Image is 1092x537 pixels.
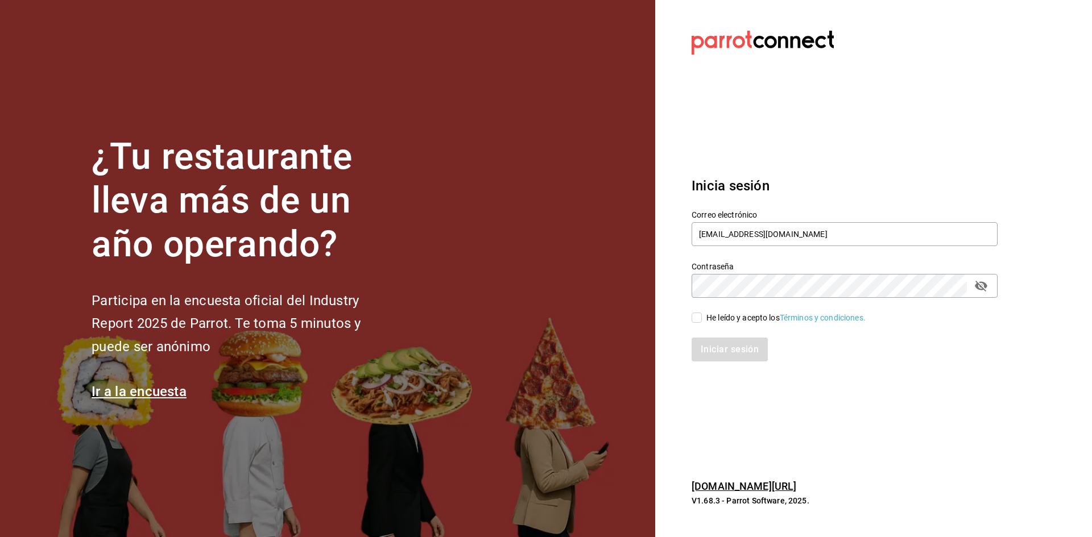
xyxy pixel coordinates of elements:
[692,211,998,219] label: Correo electrónico
[92,135,399,266] h1: ¿Tu restaurante lleva más de un año operando?
[706,312,866,324] div: He leído y acepto los
[92,289,399,359] h2: Participa en la encuesta oficial del Industry Report 2025 de Parrot. Te toma 5 minutos y puede se...
[692,480,796,492] a: [DOMAIN_NAME][URL]
[92,384,187,399] a: Ir a la encuesta
[692,176,998,196] h3: Inicia sesión
[692,495,998,506] p: V1.68.3 - Parrot Software, 2025.
[692,263,998,270] label: Contraseña
[971,276,991,295] button: passwordField
[780,313,866,322] a: Términos y condiciones.
[692,222,998,246] input: Ingresa tu correo electrónico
